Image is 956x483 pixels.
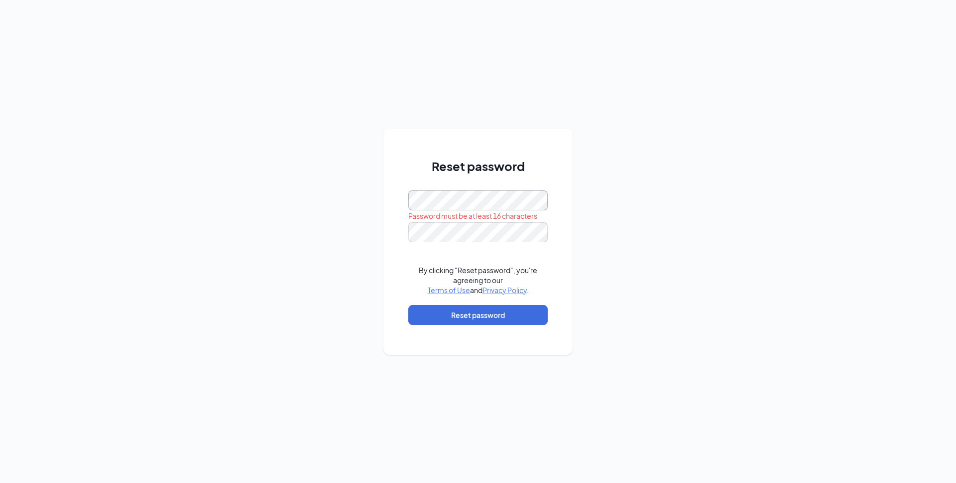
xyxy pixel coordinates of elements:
a: Privacy Policy [482,286,527,295]
button: Reset password [408,305,548,325]
a: Terms of Use [428,286,470,295]
div: By clicking "Reset password", you're agreeing to our and . [408,265,548,295]
div: Password must be at least 16 characters [408,210,548,221]
h1: Reset password [408,158,548,174]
